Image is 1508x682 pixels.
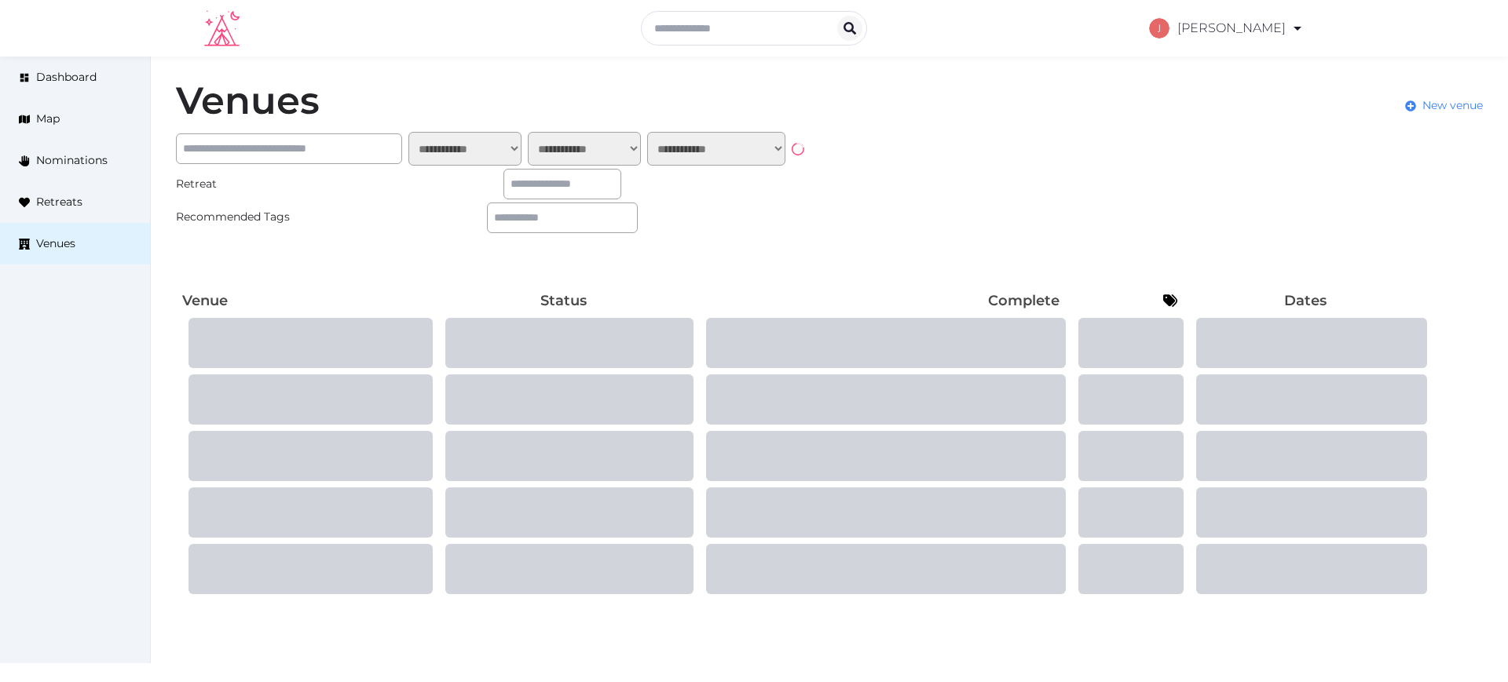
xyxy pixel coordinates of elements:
[1405,97,1483,114] a: New venue
[36,152,108,169] span: Nominations
[36,235,75,252] span: Venues
[176,209,327,225] div: Recommended Tags
[36,69,97,86] span: Dashboard
[36,111,60,127] span: Map
[176,82,320,119] h1: Venues
[1149,6,1304,50] a: [PERSON_NAME]
[1184,286,1427,315] th: Dates
[36,194,82,210] span: Retreats
[433,286,694,315] th: Status
[694,286,1066,315] th: Complete
[1422,97,1483,114] span: New venue
[176,176,327,192] div: Retreat
[176,286,433,315] th: Venue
